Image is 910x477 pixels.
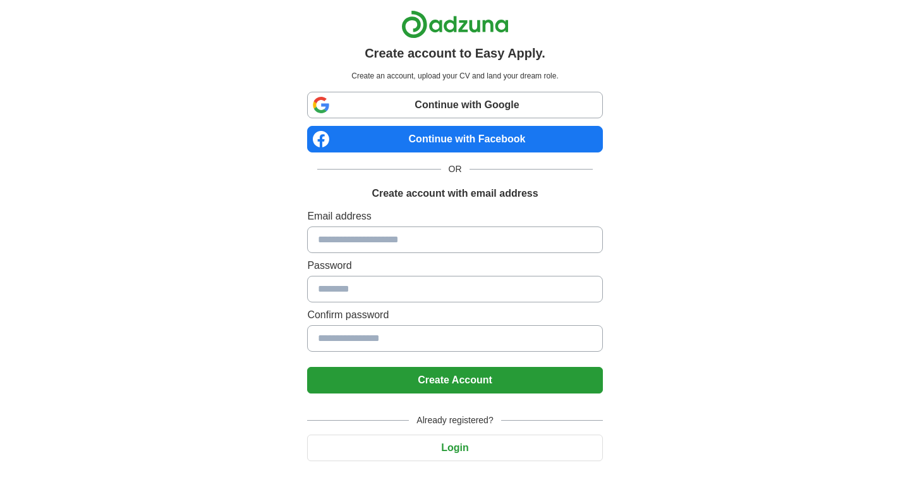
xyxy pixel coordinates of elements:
h1: Create account with email address [372,186,538,201]
p: Create an account, upload your CV and land your dream role. [310,70,600,82]
label: Confirm password [307,307,602,323]
span: OR [441,163,470,176]
label: Email address [307,209,602,224]
span: Already registered? [409,414,500,427]
img: Adzuna logo [401,10,509,39]
a: Login [307,442,602,453]
label: Password [307,258,602,273]
a: Continue with Facebook [307,126,602,152]
button: Create Account [307,367,602,393]
h1: Create account to Easy Apply. [365,44,545,63]
button: Login [307,435,602,461]
a: Continue with Google [307,92,602,118]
